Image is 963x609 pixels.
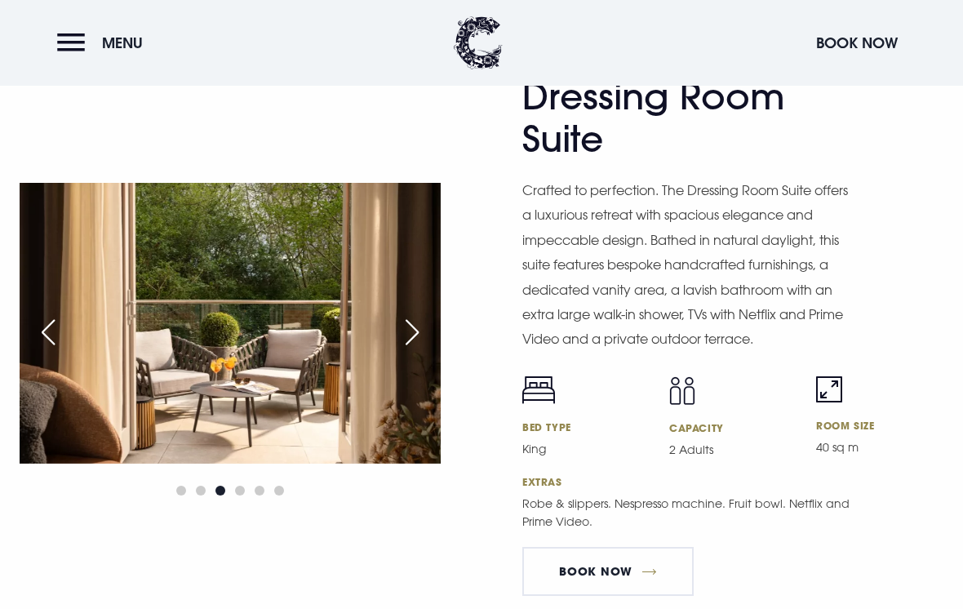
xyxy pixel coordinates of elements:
img: Hotel in Bangor Northern Ireland [20,183,441,464]
h6: Bed Type [522,420,650,433]
h6: Capacity [669,421,797,434]
img: Room size icon [816,376,842,402]
span: Menu [102,33,143,52]
span: Go to slide 3 [215,486,225,496]
h6: Room Size [816,419,943,432]
span: Go to slide 1 [176,486,186,496]
span: Go to slide 4 [235,486,245,496]
span: Go to slide 2 [196,486,206,496]
img: Bed icon [522,376,555,404]
div: Next slide [392,314,433,350]
h6: Extras [522,475,943,488]
div: Previous slide [28,314,69,350]
button: Book Now [808,25,906,60]
a: BOOK NOW [522,547,694,596]
p: 40 sq m [816,438,943,456]
h2: Dressing Room Suite [522,75,841,162]
p: Robe & slippers. Nespresso machine. Fruit bowl. Netflix and Prime Video. [522,495,857,531]
span: Go to slide 6 [274,486,284,496]
button: Menu [57,25,151,60]
span: Go to slide 5 [255,486,264,496]
img: Capacity icon [669,376,695,405]
p: Crafted to perfection. The Dressing Room Suite offers a luxurious retreat with spacious elegance ... [522,178,857,352]
img: Clandeboye Lodge [454,16,503,69]
p: 2 Adults [669,441,797,459]
p: King [522,440,650,458]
